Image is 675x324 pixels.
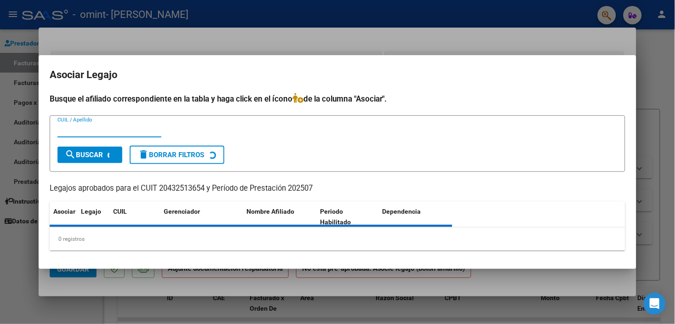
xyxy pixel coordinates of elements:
[138,149,149,160] mat-icon: delete
[320,208,351,226] span: Periodo Habilitado
[138,151,204,159] span: Borrar Filtros
[164,208,200,215] span: Gerenciador
[50,66,625,84] h2: Asociar Legajo
[50,93,625,105] h4: Busque el afiliado correspondiente en la tabla y haga click en el ícono de la columna "Asociar".
[113,208,127,215] span: CUIL
[243,202,317,232] datatable-header-cell: Nombre Afiliado
[246,208,294,215] span: Nombre Afiliado
[317,202,379,232] datatable-header-cell: Periodo Habilitado
[50,227,625,250] div: 0 registros
[50,183,625,194] p: Legajos aprobados para el CUIT 20432513654 y Período de Prestación 202507
[160,202,243,232] datatable-header-cell: Gerenciador
[65,149,76,160] mat-icon: search
[379,202,453,232] datatable-header-cell: Dependencia
[644,293,666,315] div: Open Intercom Messenger
[57,147,122,163] button: Buscar
[109,202,160,232] datatable-header-cell: CUIL
[50,202,77,232] datatable-header-cell: Asociar
[130,146,224,164] button: Borrar Filtros
[81,208,101,215] span: Legajo
[77,202,109,232] datatable-header-cell: Legajo
[65,151,103,159] span: Buscar
[53,208,75,215] span: Asociar
[383,208,421,215] span: Dependencia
